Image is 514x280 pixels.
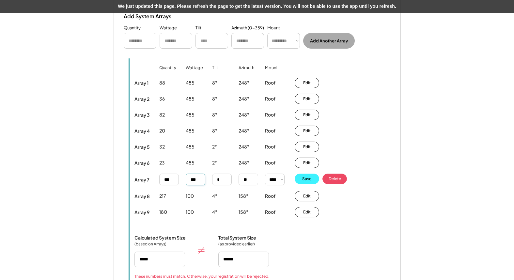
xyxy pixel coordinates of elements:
div: Tilt [212,65,218,80]
div: Calculated System Size [134,235,186,241]
button: Edit [295,78,319,88]
div: 485 [186,112,195,118]
div: Azimuth (0-359) [231,25,264,31]
div: 158° [239,209,248,215]
div: 8° [212,112,217,118]
button: Edit [295,207,319,217]
div: Roof [265,112,276,118]
div: Wattage [186,65,203,80]
div: Add System Arrays [124,13,189,20]
div: Roof [265,193,276,199]
div: 248° [239,96,249,102]
div: 2° [212,144,217,150]
div: 180 [159,209,167,215]
div: 88 [159,80,165,86]
div: Array 3 [134,112,150,118]
div: 100 [186,209,194,215]
div: 20 [159,128,165,134]
div: 82 [159,112,165,118]
div: 217 [159,193,166,199]
div: 2° [212,160,217,166]
div: (based on Arrays) [134,241,167,247]
div: Total System Size [218,235,256,241]
div: Array 5 [134,144,150,150]
div: 248° [239,160,249,166]
div: 485 [186,96,195,102]
div: 8° [212,96,217,102]
div: 8° [212,128,217,134]
div: 158° [239,193,248,199]
button: Save [295,174,319,184]
div: Array 9 [134,209,149,215]
div: 32 [159,144,165,150]
div: Array 1 [134,80,148,86]
div: 485 [186,80,195,86]
div: Roof [265,80,276,86]
div: Wattage [160,25,177,31]
div: 485 [186,128,195,134]
div: 4° [212,209,217,215]
div: Azimuth [239,65,254,80]
div: Roof [265,209,276,215]
div: 100 [186,193,194,199]
button: Edit [295,110,319,120]
div: Roof [265,144,276,150]
button: Edit [295,191,319,201]
div: Quantity [124,25,141,31]
div: Array 6 [134,160,149,166]
div: Roof [265,96,276,102]
div: (as provided earlier) [218,241,255,247]
div: Roof [265,128,276,134]
button: Edit [295,142,319,152]
div: 248° [239,80,249,86]
div: Mount [267,25,280,31]
button: Edit [295,158,319,168]
button: Add Another Array [303,33,355,49]
div: 485 [186,144,195,150]
div: 36 [159,96,165,102]
div: 248° [239,128,249,134]
div: Array 8 [134,193,150,199]
button: Edit [295,94,319,104]
div: Tilt [195,25,201,31]
div: 485 [186,160,195,166]
button: Delete [322,174,347,184]
div: 8° [212,80,217,86]
div: Roof [265,160,276,166]
div: Array 7 [134,177,149,182]
div: 23 [159,160,165,166]
div: Quantity [159,65,176,80]
div: 4° [212,193,217,199]
div: Array 4 [134,128,150,134]
div: Mount [265,65,278,80]
div: 248° [239,144,249,150]
button: Edit [295,126,319,136]
div: 248° [239,112,249,118]
div: Array 2 [134,96,149,102]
